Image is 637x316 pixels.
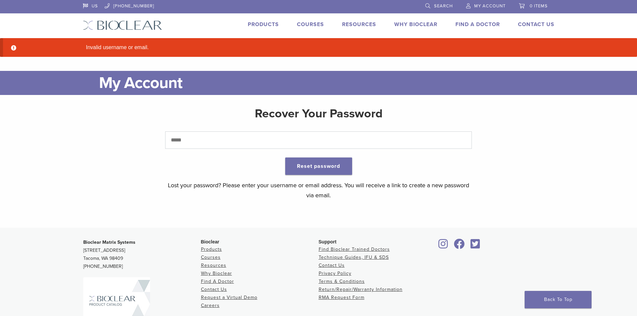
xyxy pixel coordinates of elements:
[297,21,324,28] a: Courses
[83,239,135,245] strong: Bioclear Matrix Systems
[319,287,403,292] a: Return/Repair/Warranty Information
[319,254,389,260] a: Technique Guides, IFU & SDS
[342,21,376,28] a: Resources
[83,238,201,271] p: [STREET_ADDRESS] Tacoma, WA 98409 [PHONE_NUMBER]
[201,246,222,252] a: Products
[165,180,472,200] p: Lost your password? Please enter your username or email address. You will receive a link to creat...
[394,21,437,28] a: Why Bioclear
[201,254,221,260] a: Courses
[530,3,548,9] span: 0 items
[319,246,390,252] a: Find Bioclear Trained Doctors
[201,279,234,284] a: Find A Doctor
[201,287,227,292] a: Contact Us
[201,303,220,308] a: Careers
[165,106,472,122] h2: Recover Your Password
[319,262,345,268] a: Contact Us
[201,262,226,268] a: Resources
[319,279,365,284] a: Terms & Conditions
[468,243,483,249] a: Bioclear
[525,291,592,308] a: Back To Top
[436,243,450,249] a: Bioclear
[83,43,565,51] li: Invalid username or email.
[285,157,352,175] button: Reset password
[319,239,337,244] span: Support
[201,239,219,244] span: Bioclear
[201,271,232,276] a: Why Bioclear
[452,243,467,249] a: Bioclear
[83,20,162,30] img: Bioclear
[201,295,257,300] a: Request a Virtual Demo
[319,295,364,300] a: RMA Request Form
[518,21,554,28] a: Contact Us
[99,71,554,95] h1: My Account
[319,271,351,276] a: Privacy Policy
[434,3,453,9] span: Search
[455,21,500,28] a: Find A Doctor
[474,3,506,9] span: My Account
[248,21,279,28] a: Products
